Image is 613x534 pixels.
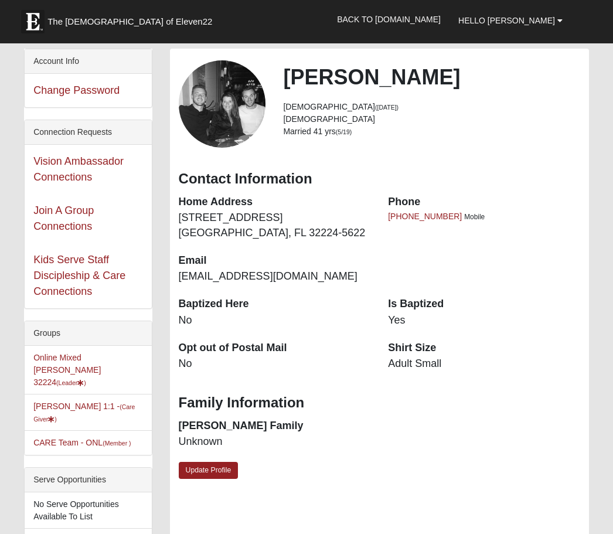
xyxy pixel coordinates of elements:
[283,101,580,113] li: [DEMOGRAPHIC_DATA]
[56,379,86,386] small: (Leader )
[179,171,580,188] h3: Contact Information
[179,253,371,268] dt: Email
[33,254,125,297] a: Kids Serve Staff Discipleship & Care Connections
[283,64,580,90] h2: [PERSON_NAME]
[25,120,151,145] div: Connection Requests
[449,6,571,35] a: Hello [PERSON_NAME]
[179,195,371,210] dt: Home Address
[33,402,135,423] a: [PERSON_NAME] 1:1 -(Care Giver)
[15,4,250,33] a: The [DEMOGRAPHIC_DATA] of Eleven22
[458,16,555,25] span: Hello [PERSON_NAME]
[179,210,371,240] dd: [STREET_ADDRESS] [GEOGRAPHIC_DATA], FL 32224-5622
[25,492,151,529] li: No Serve Opportunities Available To List
[464,213,485,221] span: Mobile
[33,205,94,232] a: Join A Group Connections
[388,212,462,221] a: [PHONE_NUMBER]
[103,440,131,447] small: (Member )
[328,5,449,34] a: Back to [DOMAIN_NAME]
[33,84,120,96] a: Change Password
[21,10,45,33] img: Eleven22 logo
[179,394,580,411] h3: Family Information
[179,419,371,434] dt: [PERSON_NAME] Family
[47,16,212,28] span: The [DEMOGRAPHIC_DATA] of Eleven22
[388,341,580,356] dt: Shirt Size
[179,313,371,328] dd: No
[283,125,580,138] li: Married 41 yrs
[388,195,580,210] dt: Phone
[33,155,124,183] a: Vision Ambassador Connections
[375,104,399,111] small: ([DATE])
[25,468,151,492] div: Serve Opportunities
[179,269,371,284] dd: [EMAIL_ADDRESS][DOMAIN_NAME]
[179,356,371,372] dd: No
[336,128,352,135] small: (5/19)
[179,462,239,479] a: Update Profile
[179,60,266,148] a: View Fullsize Photo
[179,341,371,356] dt: Opt out of Postal Mail
[179,434,371,450] dd: Unknown
[283,113,580,125] li: [DEMOGRAPHIC_DATA]
[25,321,151,346] div: Groups
[388,313,580,328] dd: Yes
[33,438,131,447] a: CARE Team - ONL(Member )
[179,297,371,312] dt: Baptized Here
[33,353,101,387] a: Online Mixed [PERSON_NAME] 32224(Leader)
[25,49,151,74] div: Account Info
[388,297,580,312] dt: Is Baptized
[388,356,580,372] dd: Adult Small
